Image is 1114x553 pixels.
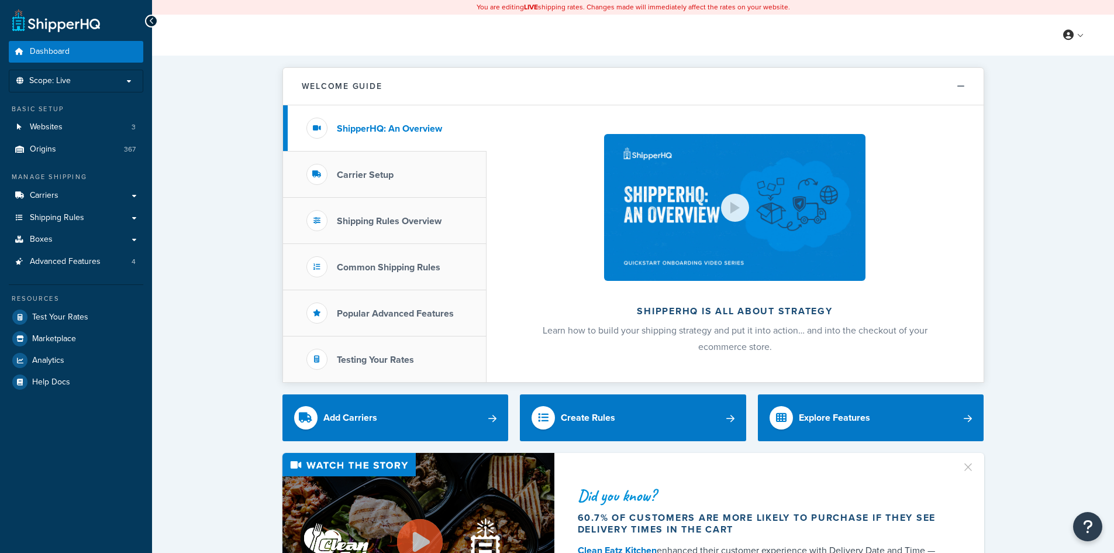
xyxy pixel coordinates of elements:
[337,123,442,134] h3: ShipperHQ: An Overview
[561,410,615,426] div: Create Rules
[30,47,70,57] span: Dashboard
[578,487,947,504] div: Did you know?
[337,355,414,365] h3: Testing Your Rates
[337,170,394,180] h3: Carrier Setup
[32,377,70,387] span: Help Docs
[520,394,746,441] a: Create Rules
[799,410,870,426] div: Explore Features
[9,116,143,138] li: Websites
[132,122,136,132] span: 3
[282,394,509,441] a: Add Carriers
[9,139,143,160] li: Origins
[9,41,143,63] a: Dashboard
[323,410,377,426] div: Add Carriers
[29,76,71,86] span: Scope: Live
[132,257,136,267] span: 4
[30,235,53,245] span: Boxes
[9,350,143,371] a: Analytics
[9,185,143,207] a: Carriers
[578,512,947,535] div: 60.7% of customers are more likely to purchase if they see delivery times in the cart
[302,82,382,91] h2: Welcome Guide
[9,251,143,273] li: Advanced Features
[283,68,984,105] button: Welcome Guide
[524,2,538,12] b: LIVE
[9,307,143,328] a: Test Your Rates
[337,262,440,273] h3: Common Shipping Rules
[9,229,143,250] a: Boxes
[30,122,63,132] span: Websites
[30,213,84,223] span: Shipping Rules
[9,172,143,182] div: Manage Shipping
[9,294,143,304] div: Resources
[32,312,88,322] span: Test Your Rates
[9,328,143,349] a: Marketplace
[337,216,442,226] h3: Shipping Rules Overview
[30,191,58,201] span: Carriers
[518,306,953,317] h2: ShipperHQ is all about strategy
[9,207,143,229] a: Shipping Rules
[1073,512,1102,541] button: Open Resource Center
[543,324,927,353] span: Learn how to build your shipping strategy and put it into action… and into the checkout of your e...
[9,116,143,138] a: Websites3
[124,145,136,154] span: 367
[9,372,143,393] a: Help Docs
[32,356,64,366] span: Analytics
[30,145,56,154] span: Origins
[30,257,101,267] span: Advanced Features
[9,139,143,160] a: Origins367
[758,394,984,441] a: Explore Features
[604,134,865,281] img: ShipperHQ is all about strategy
[32,334,76,344] span: Marketplace
[9,251,143,273] a: Advanced Features4
[9,104,143,114] div: Basic Setup
[337,308,454,319] h3: Popular Advanced Features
